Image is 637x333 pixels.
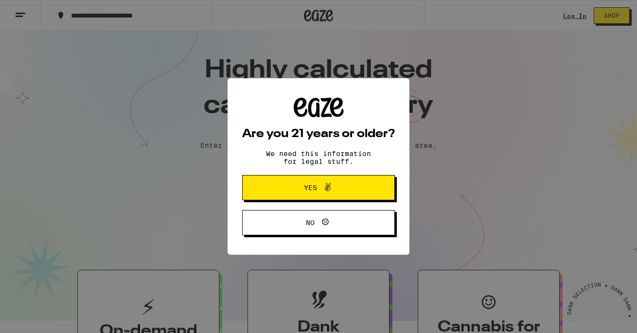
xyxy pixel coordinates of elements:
[306,219,315,226] span: No
[242,175,395,200] button: Yes
[242,128,395,140] h2: Are you 21 years or older?
[258,150,379,165] p: We need this information for legal stuff.
[304,184,317,191] span: Yes
[242,210,395,235] button: No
